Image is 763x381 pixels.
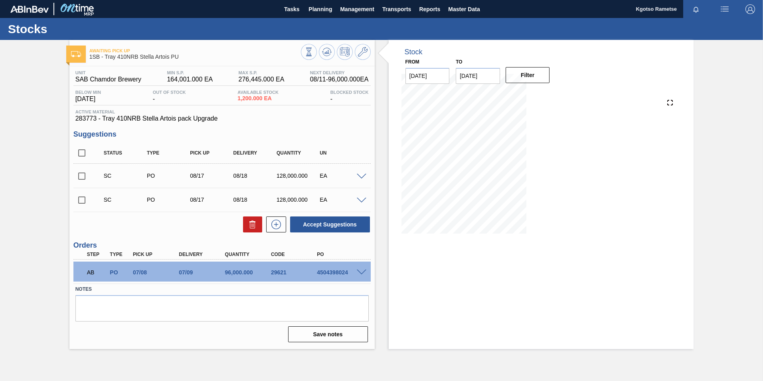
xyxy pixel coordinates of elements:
h3: Orders [73,241,371,250]
div: Awaiting Pick Up [85,264,109,281]
div: Type [145,150,193,156]
button: Filter [506,67,550,83]
div: Step [85,252,109,257]
div: Code [269,252,320,257]
button: Stocks Overview [301,44,317,60]
div: UN [318,150,366,156]
div: Status [102,150,150,156]
span: Awaiting Pick Up [89,48,301,53]
img: userActions [720,4,729,14]
div: - [328,90,371,103]
img: Logout [745,4,755,14]
div: 29621 [269,269,320,276]
div: 08/18/2025 [231,173,280,179]
div: Type [108,252,132,257]
div: Suggestion Created [102,173,150,179]
div: Suggestion Created [102,196,150,203]
div: 07/08/2025 [131,269,182,276]
div: Purchase order [145,196,193,203]
p: AB [87,269,107,276]
div: Accept Suggestions [286,216,371,233]
div: 128,000.000 [275,196,323,203]
button: Save notes [288,326,368,342]
div: 08/18/2025 [231,196,280,203]
div: Quantity [275,150,323,156]
div: 08/17/2025 [188,173,236,179]
label: to [456,59,462,65]
span: Next Delivery [310,70,369,75]
span: Available Stock [237,90,279,95]
span: 276,445.000 EA [239,76,285,83]
span: Below Min [75,90,101,95]
span: Tasks [283,4,300,14]
img: TNhmsLtSVTkK8tSr43FrP2fwEKptu5GPRR3wAAAABJRU5ErkJggg== [10,6,49,13]
span: 283773 - Tray 410NRB Stella Artois pack Upgrade [75,115,369,122]
label: From [405,59,419,65]
div: 07/09/2025 [177,269,228,276]
span: MIN S.P. [167,70,213,75]
span: Blocked Stock [330,90,369,95]
div: New suggestion [262,216,286,232]
div: EA [318,196,366,203]
div: 96,000.000 [223,269,275,276]
span: 164,001.000 EA [167,76,213,83]
button: Update Chart [319,44,335,60]
span: [DATE] [75,95,101,103]
button: Go to Master Data / General [355,44,371,60]
span: Reports [419,4,440,14]
div: Purchase order [108,269,132,276]
div: EA [318,173,366,179]
div: 128,000.000 [275,173,323,179]
button: Schedule Inventory [337,44,353,60]
div: Pick up [188,150,236,156]
div: 08/17/2025 [188,196,236,203]
span: Transports [382,4,411,14]
div: - [151,90,188,103]
h1: Stocks [8,24,150,34]
div: Stock [405,48,423,56]
div: Quantity [223,252,275,257]
div: Pick up [131,252,182,257]
span: MAX S.P. [239,70,285,75]
input: mm/dd/yyyy [405,68,450,84]
div: Delivery [177,252,228,257]
div: Delivery [231,150,280,156]
div: 4504398024 [315,269,366,276]
span: 08/11 - 96,000.000 EA [310,76,369,83]
span: Planning [308,4,332,14]
span: 1,200.000 EA [237,95,279,101]
div: Purchase order [145,173,193,179]
div: PO [315,252,366,257]
span: 1SB - Tray 410NRB Stella Artois PU [89,54,301,60]
input: mm/dd/yyyy [456,68,500,84]
span: SAB Chamdor Brewery [75,76,141,83]
span: Unit [75,70,141,75]
span: Master Data [448,4,480,14]
img: Ícone [71,51,81,57]
label: Notes [75,284,369,295]
button: Accept Suggestions [290,216,370,232]
span: Out Of Stock [153,90,186,95]
span: Management [340,4,374,14]
button: Notifications [683,4,709,15]
span: Active Material [75,109,369,114]
div: Delete Suggestions [239,216,262,232]
h3: Suggestions [73,130,371,139]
